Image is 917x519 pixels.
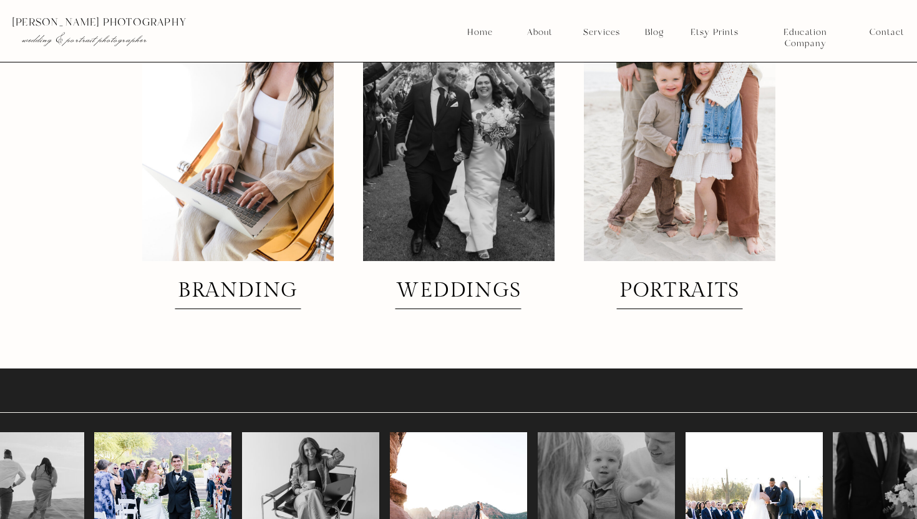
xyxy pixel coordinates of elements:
[22,33,238,46] p: wedding & portrait photographer
[613,280,747,302] a: portraits
[171,280,305,302] a: branding
[392,280,526,302] a: weddings
[686,27,743,38] a: Etsy Prints
[523,27,555,38] a: About
[578,27,624,38] a: Services
[762,27,848,38] a: Education Company
[12,17,263,28] p: [PERSON_NAME] photography
[641,27,668,38] a: Blog
[870,27,904,38] a: Contact
[467,27,493,38] a: Home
